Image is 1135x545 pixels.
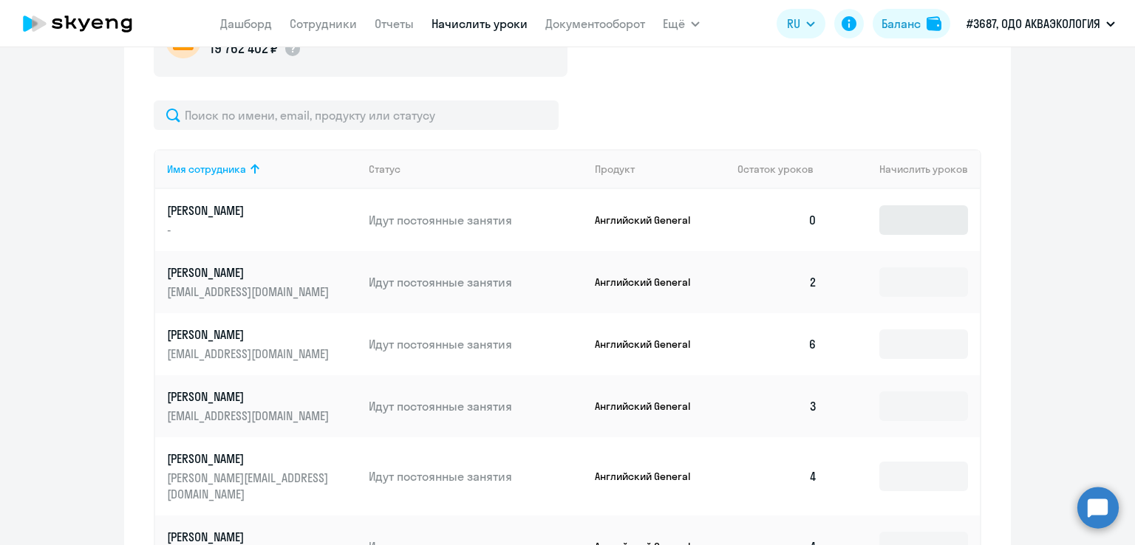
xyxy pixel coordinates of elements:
[595,400,706,413] p: Английский General
[595,213,706,227] p: Английский General
[167,408,333,424] p: [EMAIL_ADDRESS][DOMAIN_NAME]
[167,450,357,502] a: [PERSON_NAME][PERSON_NAME][EMAIL_ADDRESS][DOMAIN_NAME]
[726,189,829,251] td: 0
[432,16,528,31] a: Начислить уроки
[726,251,829,313] td: 2
[167,529,333,545] p: [PERSON_NAME]
[737,162,814,176] span: Остаток уроков
[167,470,333,502] p: [PERSON_NAME][EMAIL_ADDRESS][DOMAIN_NAME]
[369,162,401,176] div: Статус
[787,15,800,32] span: RU
[369,212,583,228] p: Идут постоянные занятия
[873,9,950,38] button: Балансbalance
[220,16,272,31] a: Дашборд
[663,15,685,32] span: Ещё
[167,264,333,281] p: [PERSON_NAME]
[663,9,700,38] button: Ещё
[737,162,829,176] div: Остаток уроков
[882,15,921,32] div: Баланс
[967,15,1100,32] p: #3687, ОДО АКВАЭКОЛОГИЯ
[167,388,357,424] a: [PERSON_NAME][EMAIL_ADDRESS][DOMAIN_NAME]
[369,336,583,352] p: Идут постоянные занятия
[167,450,333,467] p: [PERSON_NAME]
[959,6,1122,41] button: #3687, ОДО АКВАЭКОЛОГИЯ
[167,346,333,362] p: [EMAIL_ADDRESS][DOMAIN_NAME]
[375,16,414,31] a: Отчеты
[726,375,829,437] td: 3
[154,100,559,130] input: Поиск по имени, email, продукту или статусу
[290,16,357,31] a: Сотрудники
[167,326,333,343] p: [PERSON_NAME]
[167,264,357,300] a: [PERSON_NAME][EMAIL_ADDRESS][DOMAIN_NAME]
[167,222,333,238] p: -
[595,162,635,176] div: Продукт
[829,149,980,189] th: Начислить уроков
[369,398,583,414] p: Идут постоянные занятия
[726,437,829,515] td: 4
[595,337,706,351] p: Английский General
[545,16,645,31] a: Документооборот
[167,202,333,219] p: [PERSON_NAME]
[167,326,357,362] a: [PERSON_NAME][EMAIL_ADDRESS][DOMAIN_NAME]
[167,162,246,176] div: Имя сотрудника
[369,468,583,484] p: Идут постоянные занятия
[595,275,706,289] p: Английский General
[777,9,825,38] button: RU
[595,470,706,483] p: Английский General
[210,39,278,58] p: 19 762 402 ₽
[369,162,583,176] div: Статус
[167,202,357,238] a: [PERSON_NAME]-
[369,274,583,290] p: Идут постоянные занятия
[167,162,357,176] div: Имя сотрудника
[595,162,726,176] div: Продукт
[167,284,333,300] p: [EMAIL_ADDRESS][DOMAIN_NAME]
[927,16,941,31] img: balance
[167,388,333,405] p: [PERSON_NAME]
[726,313,829,375] td: 6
